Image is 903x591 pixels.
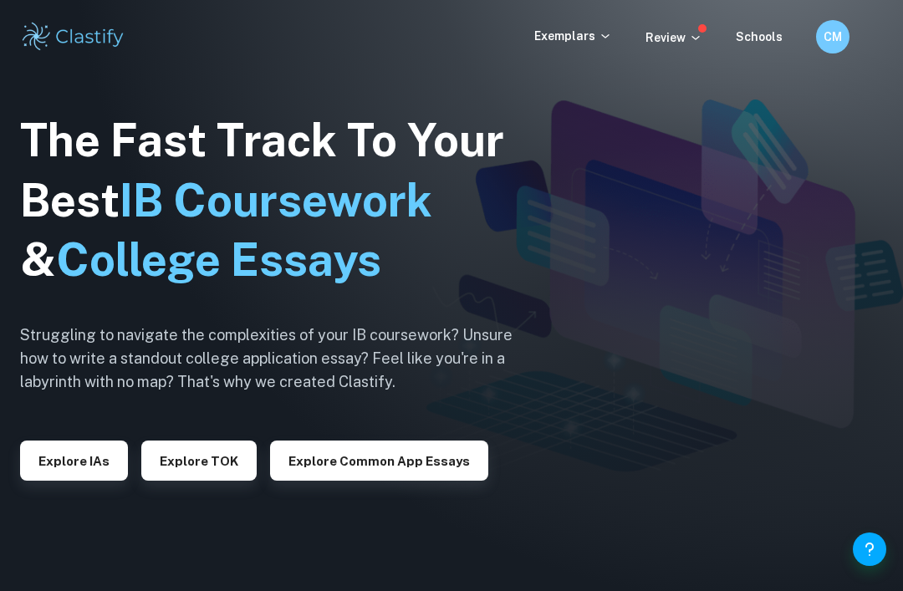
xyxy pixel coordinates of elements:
[20,110,538,291] h1: The Fast Track To Your Best &
[645,28,702,47] p: Review
[736,30,783,43] a: Schools
[141,441,257,481] button: Explore TOK
[20,452,128,468] a: Explore IAs
[141,452,257,468] a: Explore TOK
[816,20,849,53] button: CM
[20,441,128,481] button: Explore IAs
[270,441,488,481] button: Explore Common App essays
[56,233,381,286] span: College Essays
[270,452,488,468] a: Explore Common App essays
[20,20,126,53] img: Clastify logo
[534,27,612,45] p: Exemplars
[824,28,843,46] h6: CM
[853,532,886,566] button: Help and Feedback
[20,324,538,394] h6: Struggling to navigate the complexities of your IB coursework? Unsure how to write a standout col...
[120,174,432,227] span: IB Coursework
